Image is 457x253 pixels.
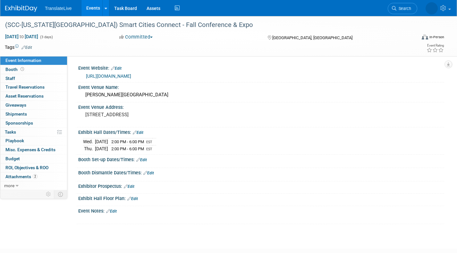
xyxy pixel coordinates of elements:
img: ExhibitDay [5,5,37,12]
a: Giveaways [0,101,67,109]
span: ROI, Objectives & ROO [5,165,48,170]
span: Giveaways [5,102,26,108]
span: Asset Reservations [5,93,44,99]
span: Travel Reservations [5,84,45,90]
div: Event Venue Address: [78,102,444,110]
div: Event Notes: [78,206,444,214]
td: Toggle Event Tabs [54,190,67,198]
span: Event Information [5,58,41,63]
a: Shipments [0,110,67,118]
a: ROI, Objectives & ROO [0,163,67,172]
a: Playbook [0,136,67,145]
a: Attachments2 [0,172,67,181]
div: In-Person [429,35,444,39]
div: [PERSON_NAME][GEOGRAPHIC_DATA] [83,90,439,100]
a: Edit [143,171,154,175]
div: Event Format [379,33,444,43]
div: Booth Set-up Dates/Times: [78,155,444,163]
span: Booth not reserved yet [19,67,25,72]
img: Format-Inperson.png [422,34,428,39]
span: 2 [33,174,38,179]
a: more [0,181,67,190]
a: Edit [111,66,122,71]
span: Attachments [5,174,38,179]
span: Playbook [5,138,24,143]
a: Search [388,3,417,14]
span: Tasks [5,129,16,135]
td: Thu. [83,145,95,152]
div: Exhibitor Prospectus: [78,181,444,190]
span: Search [396,6,411,11]
div: Event Rating [427,44,444,47]
span: Sponsorships [5,120,33,126]
span: to [19,34,25,39]
a: Edit [136,158,147,162]
div: Exhibit Hall Dates/Times: [78,127,444,136]
a: Staff [0,74,67,83]
span: Staff [5,76,15,81]
span: 2:00 PM - 6:00 PM [111,146,144,151]
span: Misc. Expenses & Credits [5,147,55,152]
td: Wed. [83,138,95,145]
td: Tags [5,44,32,50]
span: EST [146,147,152,151]
span: more [4,183,14,188]
button: Committed [117,34,155,40]
span: Shipments [5,111,27,117]
span: Budget [5,156,20,161]
a: Edit [124,184,134,189]
span: EST [146,140,152,144]
a: Budget [0,154,67,163]
a: Edit [106,209,117,214]
div: Booth Dismantle Dates/Times: [78,168,444,176]
span: TranslateLive [45,6,72,11]
a: Misc. Expenses & Credits [0,145,67,154]
a: Edit [127,196,138,201]
span: [DATE] [DATE] [5,34,38,39]
td: Personalize Event Tab Strip [43,190,54,198]
div: (SCC-[US_STATE][GEOGRAPHIC_DATA]) Smart Cities Connect - Fall Conference & Expo [3,19,407,31]
div: Event Venue Name: [78,83,444,91]
span: [GEOGRAPHIC_DATA], [GEOGRAPHIC_DATA] [272,35,352,40]
td: [DATE] [95,145,108,152]
div: Event Website: [78,63,444,72]
a: Event Information [0,56,67,65]
span: Booth [5,67,25,72]
a: Edit [133,130,143,135]
a: Sponsorships [0,119,67,127]
span: (3 days) [39,35,53,39]
div: Exhibit Hall Floor Plan: [78,194,444,202]
a: Asset Reservations [0,92,67,100]
a: Edit [21,45,32,50]
a: Tasks [0,128,67,136]
span: 2:00 PM - 6:00 PM [111,139,144,144]
td: [DATE] [95,138,108,145]
pre: [STREET_ADDRESS] [85,112,224,118]
a: Travel Reservations [0,83,67,92]
a: Booth [0,65,67,74]
img: Becky Copeland [426,2,438,14]
a: [URL][DOMAIN_NAME] [86,74,131,79]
